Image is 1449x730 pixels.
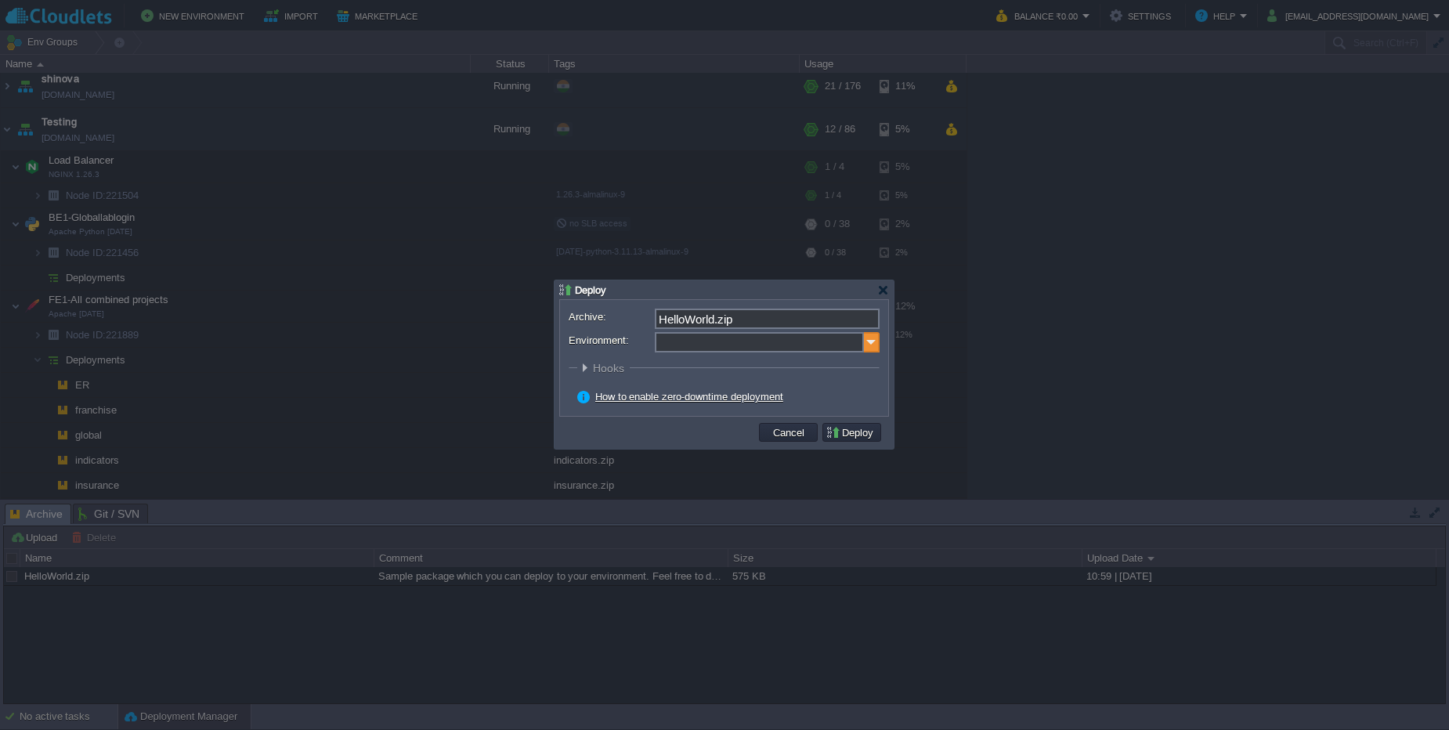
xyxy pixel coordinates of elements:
[768,425,809,439] button: Cancel
[575,284,606,296] span: Deploy
[595,391,783,403] a: How to enable zero-downtime deployment
[593,362,628,374] span: Hooks
[569,309,653,325] label: Archive:
[569,332,653,349] label: Environment:
[826,425,878,439] button: Deploy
